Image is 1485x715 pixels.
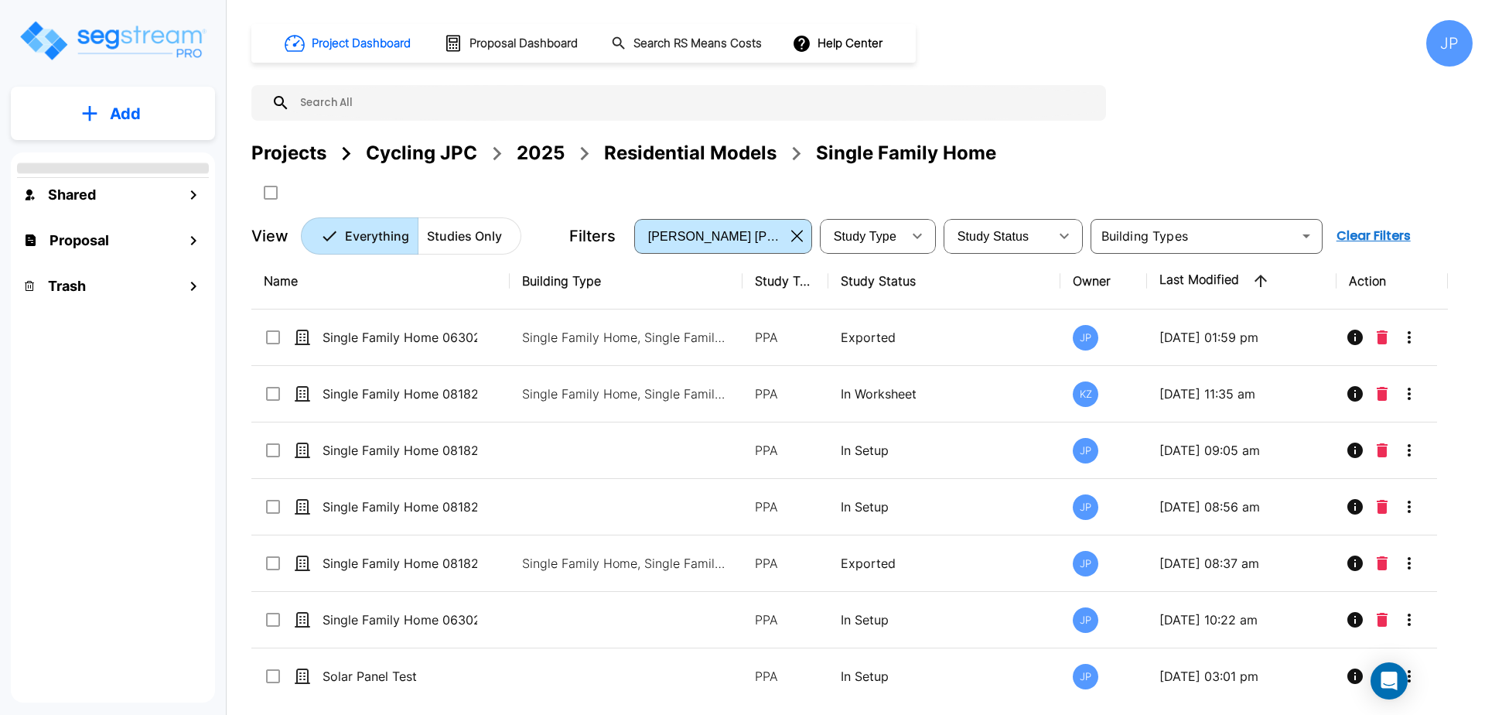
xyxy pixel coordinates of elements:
button: Info [1340,322,1371,353]
p: Studies Only [427,227,502,245]
div: JP [1073,494,1098,520]
p: In Setup [841,667,1049,686]
button: Info [1340,378,1371,409]
div: Select [947,214,1049,258]
th: Action [1336,253,1449,310]
button: Help Center [789,29,889,58]
p: In Worksheet [841,385,1049,403]
button: Delete [1371,378,1394,409]
div: Single Family Home [816,139,996,167]
p: Single Family Home, Single Family Home Site [522,328,731,347]
div: Residential Models [604,139,777,167]
div: Select [637,214,785,258]
button: Studies Only [418,217,521,255]
button: More-Options [1394,378,1425,409]
button: Proposal Dashboard [438,27,586,60]
input: Building Types [1095,225,1292,247]
p: Single Family Home 063025_template [323,611,477,629]
button: Add [11,91,215,136]
button: Info [1340,661,1371,692]
div: JP [1073,607,1098,633]
button: Info [1340,604,1371,635]
div: Open Intercom Messenger [1371,662,1408,700]
p: In Setup [841,441,1049,460]
p: [DATE] 11:35 am [1159,385,1324,403]
p: PPA [755,611,816,629]
p: Single Family Home 081825_template [323,498,477,516]
button: Delete [1371,491,1394,522]
div: JP [1426,20,1473,67]
div: JP [1073,664,1098,689]
button: SelectAll [255,177,286,208]
button: Delete [1371,548,1394,579]
h1: Shared [48,184,96,205]
button: More-Options [1394,661,1425,692]
p: Add [110,102,141,125]
p: Single Family Home, Single Family Home Site [522,385,731,403]
p: Exported [841,554,1049,573]
button: More-Options [1394,322,1425,353]
button: More-Options [1394,604,1425,635]
p: Filters [569,224,616,248]
p: [DATE] 08:56 am [1159,498,1324,516]
p: [DATE] 01:59 pm [1159,328,1324,347]
p: Single Family Home 081825 [323,554,477,573]
button: Delete [1371,604,1394,635]
h1: Project Dashboard [312,35,411,53]
p: Solar Panel Test [323,667,477,686]
p: Single Family Home 081825_template [323,385,477,403]
th: Building Type [510,253,742,310]
p: Exported [841,328,1049,347]
div: Projects [251,139,326,167]
th: Study Type [742,253,828,310]
th: Study Status [828,253,1061,310]
h1: Trash [48,275,86,296]
button: Info [1340,435,1371,466]
span: Study Type [834,230,896,243]
p: [DATE] 09:05 am [1159,441,1324,460]
p: PPA [755,667,816,686]
p: PPA [755,498,816,516]
div: Select [823,214,902,258]
button: More-Options [1394,548,1425,579]
p: [DATE] 10:22 am [1159,611,1324,629]
p: PPA [755,441,816,460]
button: Search RS Means Costs [605,29,770,59]
p: PPA [755,554,816,573]
div: 2025 [517,139,565,167]
button: Delete [1371,661,1394,692]
input: Search All [290,85,1098,121]
p: Single Family Home 081825_template [323,441,477,460]
div: Platform [301,217,521,255]
p: Everything [345,227,409,245]
button: More-Options [1394,491,1425,522]
div: Cycling JPC [366,139,477,167]
img: Logo [18,19,207,63]
h1: Search RS Means Costs [633,35,762,53]
button: Info [1340,491,1371,522]
p: Single Family Home 063025 [323,328,477,347]
p: PPA [755,385,816,403]
p: [DATE] 08:37 am [1159,554,1324,573]
div: KZ [1073,381,1098,407]
p: [DATE] 03:01 pm [1159,667,1324,686]
div: JP [1073,438,1098,464]
button: Clear Filters [1330,221,1417,251]
button: More-Options [1394,435,1425,466]
p: In Setup [841,611,1049,629]
h1: Proposal Dashboard [469,35,578,53]
button: Project Dashboard [278,26,419,60]
button: Info [1340,548,1371,579]
button: Delete [1371,435,1394,466]
p: View [251,224,288,248]
button: Delete [1371,322,1394,353]
th: Last Modified [1147,253,1336,310]
div: JP [1073,325,1098,351]
button: Open [1296,225,1317,247]
span: Study Status [958,230,1029,243]
p: In Setup [841,498,1049,516]
h1: Proposal [49,230,109,251]
div: JP [1073,551,1098,576]
th: Name [251,253,510,310]
p: PPA [755,328,816,347]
